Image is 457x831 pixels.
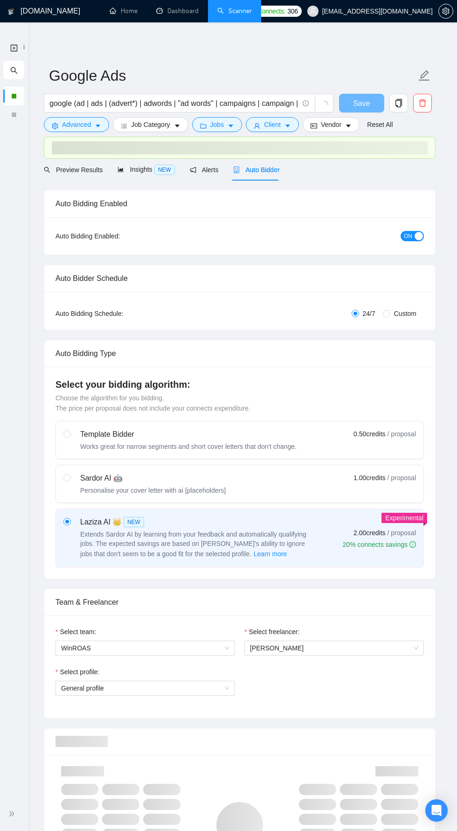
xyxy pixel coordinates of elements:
[80,473,226,484] div: Sardor AI 🤖
[233,166,279,174] span: Auto Bidder
[389,94,408,112] button: copy
[385,514,423,522] span: Experimental
[439,7,453,15] span: setting
[44,166,103,174] span: Preview Results
[62,119,91,130] span: Advanced
[390,308,420,319] span: Custom
[49,98,298,109] input: Search Freelance Jobs...
[124,517,144,527] span: NEW
[310,8,316,14] span: user
[192,117,242,132] button: folderJobscaret-down
[339,94,384,112] button: Save
[388,429,416,439] span: / proposal
[311,122,317,129] span: idcard
[8,809,18,818] span: double-right
[190,167,196,173] span: notification
[3,61,24,124] li: My Scanners
[80,442,297,451] div: Works great for narrow segments and short cover letters that don't change.
[55,308,178,319] div: Auto Bidding Schedule:
[418,70,430,82] span: edit
[55,589,424,615] div: Team & Freelancer
[250,644,304,652] span: [PERSON_NAME]
[55,340,424,367] div: Auto Bidding Type
[438,4,453,19] button: setting
[246,117,299,132] button: userClientcaret-down
[200,122,207,129] span: folder
[287,6,298,16] span: 306
[80,531,306,558] span: Extends Sardor AI by learning from your feedback and automatically qualifying jobs. The expected ...
[80,429,297,440] div: Template Bidder
[254,122,260,129] span: user
[303,117,360,132] button: idcardVendorcaret-down
[367,119,393,130] a: Reset All
[118,166,124,173] span: area-chart
[388,473,416,482] span: / proposal
[359,308,379,319] span: 24/7
[3,38,24,57] li: New Scanner
[154,165,175,175] span: NEW
[112,517,122,528] span: 👑
[190,166,219,174] span: Alerts
[55,265,424,292] div: Auto Bidder Schedule
[254,549,287,559] span: Learn more
[52,122,58,129] span: setting
[156,7,199,15] a: dashboardDashboard
[414,99,431,107] span: delete
[321,119,341,130] span: Vendor
[110,7,138,15] a: homeHome
[131,119,170,130] span: Job Category
[345,122,352,129] span: caret-down
[388,528,416,538] span: / proposal
[343,540,416,549] div: 20% connects savings
[174,122,180,129] span: caret-down
[118,166,174,173] span: Insights
[353,98,370,109] span: Save
[233,167,240,173] span: robot
[320,101,328,109] span: loading
[61,641,229,655] span: WinROAS
[425,799,448,822] div: Open Intercom Messenger
[61,681,229,695] span: General profile
[409,541,416,548] span: info-circle
[55,627,96,637] label: Select team:
[353,528,385,538] span: 2.00 credits
[80,517,313,528] div: Laziza AI
[284,122,291,129] span: caret-down
[49,64,416,87] input: Scanner name...
[253,548,288,559] button: Laziza AI NEWExtends Sardor AI by learning from your feedback and automatically qualifying jobs. ...
[55,190,424,217] div: Auto Bidding Enabled
[60,667,99,677] span: Select profile:
[55,394,250,412] span: Choose the algorithm for you bidding. The price per proposal does not include your connects expen...
[353,473,385,483] span: 1.00 credits
[113,117,188,132] button: barsJob Categorycaret-down
[438,7,453,15] a: setting
[44,167,50,173] span: search
[10,38,18,57] a: New Scanner
[55,231,178,241] div: Auto Bidding Enabled:
[413,94,432,112] button: delete
[55,378,424,391] h4: Select your bidding algorithm:
[257,6,285,16] span: Connects:
[303,100,309,106] span: info-circle
[228,122,234,129] span: caret-down
[10,61,18,79] span: search
[390,99,408,107] span: copy
[404,231,412,241] span: ON
[95,122,101,129] span: caret-down
[80,486,226,495] div: Personalise your cover letter with ai [placeholders]
[8,4,14,19] img: logo
[217,7,252,15] a: searchScanner
[244,627,299,637] label: Select freelancer:
[264,119,281,130] span: Client
[210,119,224,130] span: Jobs
[353,429,385,439] span: 0.50 credits
[44,117,109,132] button: settingAdvancedcaret-down
[121,122,127,129] span: bars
